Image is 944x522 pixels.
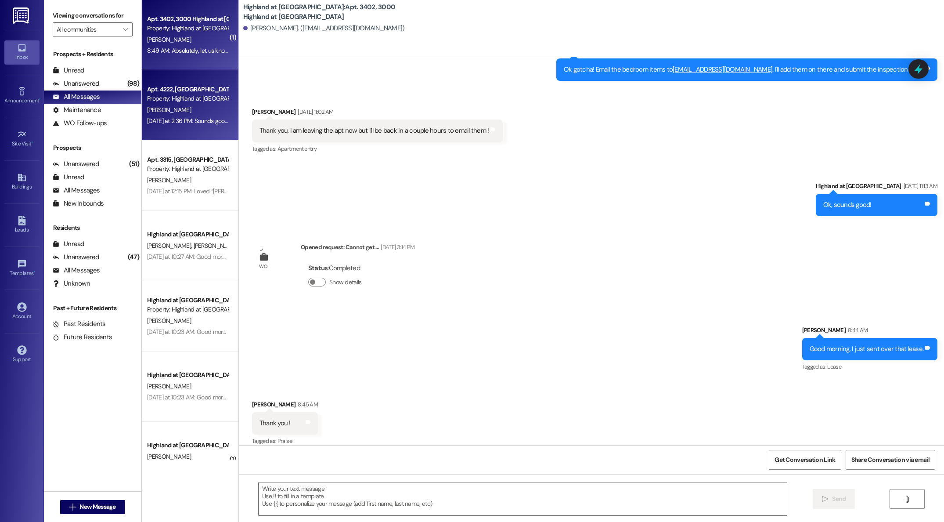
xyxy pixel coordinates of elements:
div: Prospects [44,143,141,152]
div: Property: Highland at [GEOGRAPHIC_DATA] [147,24,228,33]
a: Leads [4,213,40,237]
div: Past Residents [53,319,106,329]
div: Highland at [GEOGRAPHIC_DATA] [147,230,228,239]
div: Apt. 3402, 3000 Highland at [GEOGRAPHIC_DATA] [147,14,228,24]
span: [PERSON_NAME] [147,176,191,184]
button: Share Conversation via email [846,450,935,470]
div: [DATE] at 10:23 AM: Good morning [PERSON_NAME], we received a package for you. [147,393,361,401]
div: Maintenance [53,105,101,115]
div: Tagged as: [802,360,938,373]
span: [PERSON_NAME] [193,242,237,250]
div: [DATE] 11:02 AM [295,107,333,116]
div: Highland at [GEOGRAPHIC_DATA] [147,441,228,450]
button: Send [813,489,855,509]
span: Praise [277,437,292,445]
div: Property: Highland at [GEOGRAPHIC_DATA] [147,305,228,314]
span: [PERSON_NAME] [147,242,194,250]
div: Thank you ! [259,419,291,428]
div: [PERSON_NAME] [252,400,318,412]
span: [PERSON_NAME] [147,106,191,114]
div: Ok, sounds good! [823,200,872,210]
div: Good morning, I just sent over that lease. [810,344,924,354]
div: [PERSON_NAME] [252,107,503,120]
label: Viewing conversations for [53,9,133,22]
div: [DATE] 3:14 PM [378,243,414,252]
input: All communities [57,22,119,36]
div: All Messages [53,186,100,195]
div: 8:44 AM [846,326,868,335]
span: • [34,269,35,275]
a: Templates • [4,257,40,280]
div: : Completed [308,261,365,275]
span: [PERSON_NAME] [147,453,191,460]
div: Property: Highland at [GEOGRAPHIC_DATA] [147,164,228,174]
a: Buildings [4,170,40,194]
div: (51) [127,157,141,171]
div: WO Follow-ups [53,119,107,128]
i:  [123,26,128,33]
div: Highland at [GEOGRAPHIC_DATA] [816,181,937,194]
button: New Message [60,500,125,514]
span: • [32,139,33,145]
div: Prospects + Residents [44,50,141,59]
div: Highland at [GEOGRAPHIC_DATA] [147,296,228,305]
div: New Inbounds [53,199,104,208]
div: (98) [125,77,141,91]
div: (47) [126,250,141,264]
div: [PERSON_NAME] [802,326,938,338]
div: [DATE] at 12:15 PM: Loved “[PERSON_NAME] (Highland at [GEOGRAPHIC_DATA]): Since we…” [147,187,379,195]
div: All Messages [53,266,100,275]
span: • [39,96,40,102]
span: Share Conversation via email [851,455,930,464]
div: Future Residents [53,333,112,342]
div: Property: Highland at [GEOGRAPHIC_DATA] [147,94,228,103]
div: Apt. 3315, [GEOGRAPHIC_DATA] at [GEOGRAPHIC_DATA] [147,155,228,164]
i:  [69,504,76,511]
div: [DATE] at 2:36 PM: Sounds good! Since our office will be closed, please leave your key fobs, mail... [147,117,659,125]
span: [PERSON_NAME] [147,36,191,43]
a: Site Visit • [4,127,40,151]
div: Residents [44,223,141,232]
i:  [822,496,829,503]
button: Get Conversation Link [769,450,841,470]
b: Status [308,264,328,272]
span: New Message [79,502,115,511]
span: Apartment entry [277,145,317,152]
div: Tagged as: [252,435,318,447]
div: Unanswered [53,159,99,169]
div: [PERSON_NAME]. ([EMAIL_ADDRESS][DOMAIN_NAME]) [243,24,405,33]
div: 8:49 AM: Absolutely, let us know if you need anything else :) Have a great [DATE]. [147,47,351,54]
div: Opened request: Cannot get ... [301,243,414,255]
span: Lease [827,363,841,370]
a: Account [4,300,40,323]
span: Get Conversation Link [775,455,835,464]
div: Unanswered [53,253,99,262]
div: [DATE] 11:13 AM [901,181,937,191]
div: Past + Future Residents [44,304,141,313]
div: [DATE] at 10:23 AM: Good morning [PERSON_NAME], we received a package for you. [147,328,361,336]
div: Unread [53,239,84,249]
span: Send [832,494,846,504]
div: Unread [53,173,84,182]
span: [PERSON_NAME] [147,317,191,325]
div: Highland at [GEOGRAPHIC_DATA] [147,370,228,380]
i:  [904,496,910,503]
div: Apt. 4222, [GEOGRAPHIC_DATA] at [GEOGRAPHIC_DATA] [147,85,228,94]
b: Highland at [GEOGRAPHIC_DATA]: Apt. 3402, 3000 Highland at [GEOGRAPHIC_DATA] [243,3,419,22]
a: Inbox [4,40,40,64]
div: All Messages [53,92,100,101]
div: Unread [53,66,84,75]
div: Unknown [53,279,90,288]
div: Ok gotcha! Email the bedroom items to . I'll add them on there and submit the inspection form. [564,65,923,74]
img: ResiDesk Logo [13,7,31,24]
div: Unanswered [53,79,99,88]
span: [PERSON_NAME] [147,382,191,390]
label: Show details [329,278,362,287]
div: 8:45 AM [295,400,317,409]
div: WO [259,262,267,271]
div: Tagged as: [252,142,503,155]
a: [EMAIL_ADDRESS][DOMAIN_NAME] [673,65,772,74]
div: Thank you, I am leaving the apt now but I'll be back in a couple hours to email them ! [259,126,489,135]
a: Support [4,343,40,366]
